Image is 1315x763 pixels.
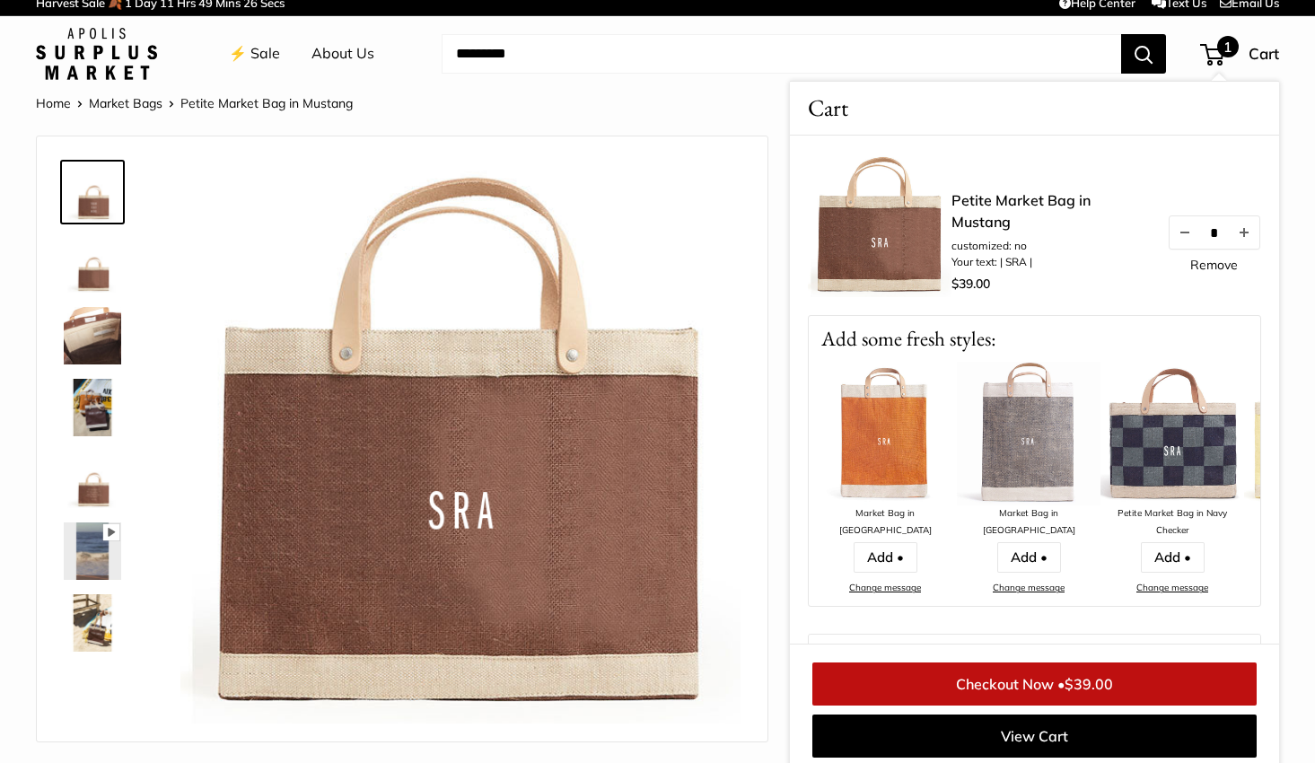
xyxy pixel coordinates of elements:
a: Market Bags [89,95,162,111]
a: Petite Market Bag in Mustang [60,303,125,368]
a: Petite Market Bag in Mustang [951,189,1149,232]
button: Increase quantity by 1 [1229,216,1259,249]
img: Petite Market Bag in Mustang [64,379,121,436]
div: Petite Market Bag in Navy Checker [1100,505,1244,539]
span: Cart [1249,44,1279,63]
span: 1 [1217,36,1239,57]
img: Petite Market Bag in Mustang [64,235,121,293]
li: customized: no [951,238,1149,254]
a: Checkout Now •$39.00 [812,662,1257,706]
img: Petite Market Bag in Mustang [64,163,121,221]
img: Petite Market Bag in Mustang [64,451,121,508]
a: About Us [311,40,374,67]
a: Petite Market Bag in Mustang [60,232,125,296]
a: Add • [854,542,917,573]
img: customizer-prod [180,163,741,724]
button: Decrease quantity by 1 [1170,216,1200,249]
span: Cart [808,91,848,126]
a: Add • [1141,542,1205,573]
a: Petite Market Bag in Mustang [60,375,125,440]
p: Add some fresh styles: [809,316,1260,362]
a: Change message [1136,582,1208,593]
a: Add • [997,542,1061,573]
span: Petite Market Bag in Mustang [180,95,353,111]
a: Petite Market Bag in Mustang [60,447,125,512]
button: Search [1121,34,1166,74]
a: Petite Market Bag in Mustang [60,519,125,583]
a: Home [36,95,71,111]
div: Market Bag in [GEOGRAPHIC_DATA] [957,505,1100,539]
a: Petite Market Bag in Mustang [60,160,125,224]
span: $39.00 [951,276,990,292]
a: Remove [1190,259,1238,271]
input: Search... [442,34,1121,74]
a: ⚡️ Sale [229,40,280,67]
div: Market Bag in [GEOGRAPHIC_DATA] [813,505,957,539]
a: View Cart [812,715,1257,758]
a: Change message [993,582,1065,593]
a: Petite Market Bag in Mustang [60,591,125,655]
img: Petite Market Bag in Mustang [64,594,121,652]
input: Quantity [1200,224,1229,240]
img: Petite Market Bag in Mustang [64,307,121,364]
img: Apolis: Surplus Market [36,28,157,80]
a: Change message [849,582,921,593]
li: Your text: | SRA | [951,254,1149,270]
span: $39.00 [1065,675,1113,693]
nav: Breadcrumb [36,92,353,115]
a: 1 Cart [1202,39,1279,68]
img: Petite Market Bag in Mustang [64,522,121,580]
